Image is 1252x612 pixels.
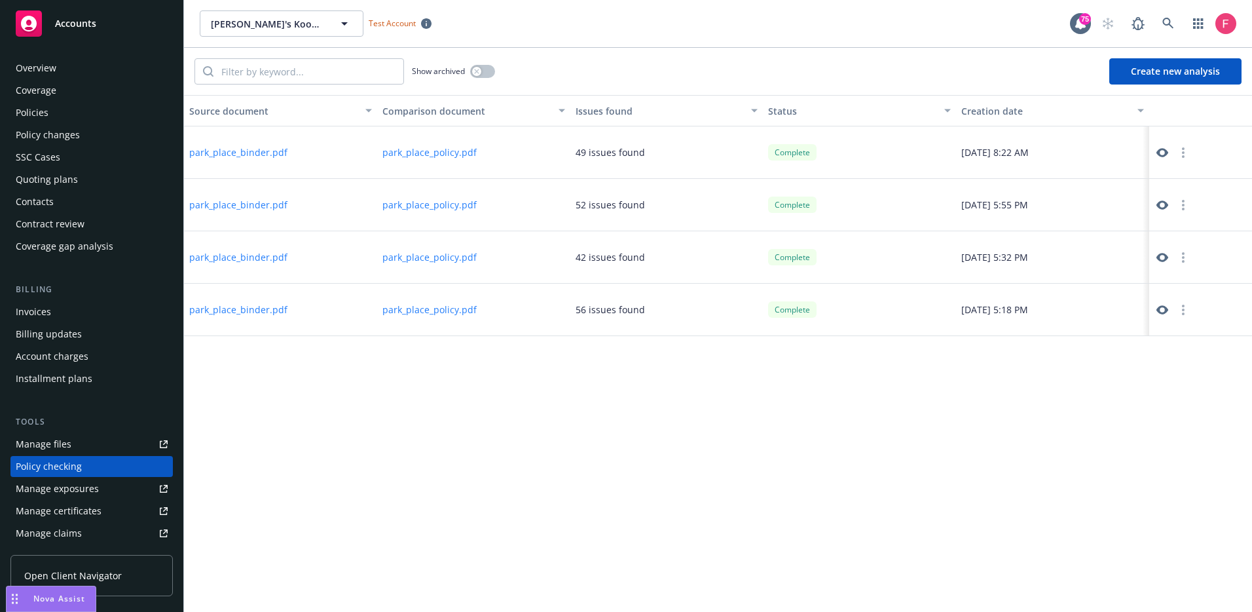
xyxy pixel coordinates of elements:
input: Filter by keyword... [213,59,403,84]
a: Installment plans [10,368,173,389]
a: Search [1155,10,1181,37]
div: Contract review [16,214,84,235]
div: Invoices [16,301,51,322]
button: park_place_binder.pdf [189,250,287,264]
span: [PERSON_NAME]'s Kookies [211,17,324,31]
button: park_place_policy.pdf [382,198,477,212]
a: Report a Bug [1125,10,1151,37]
button: park_place_policy.pdf [382,303,477,316]
a: Quoting plans [10,169,173,190]
div: 42 issues found [576,250,645,264]
div: 56 issues found [576,303,645,316]
div: Billing [10,283,173,296]
div: Tools [10,415,173,429]
a: Policy checking [10,456,173,477]
button: Comparison document [377,95,570,126]
div: Source document [189,104,358,118]
div: [DATE] 5:32 PM [956,231,1149,284]
div: Coverage [16,80,56,101]
span: Test Account [369,18,416,29]
a: Manage certificates [10,501,173,522]
a: Manage claims [10,523,173,544]
a: Coverage gap analysis [10,236,173,257]
div: Issues found [576,104,744,118]
div: 75 [1079,13,1091,25]
div: Manage files [16,434,71,455]
a: Switch app [1185,10,1211,37]
button: [PERSON_NAME]'s Kookies [200,10,363,37]
button: Issues found [570,95,764,126]
div: 52 issues found [576,198,645,212]
div: Comparison document [382,104,551,118]
div: Policies [16,102,48,123]
a: Billing updates [10,324,173,345]
div: Drag to move [7,586,23,611]
button: park_place_policy.pdf [382,145,477,159]
div: Complete [768,144,817,161]
div: Manage exposures [16,478,99,499]
svg: Search [203,66,213,77]
span: Test Account [363,16,437,30]
a: SSC Cases [10,147,173,168]
a: Contacts [10,191,173,212]
div: Policy checking [16,456,82,477]
div: [DATE] 5:18 PM [956,284,1149,336]
a: Contract review [10,214,173,235]
div: Policy changes [16,124,80,145]
div: Complete [768,249,817,265]
span: Show archived [412,66,465,77]
div: Creation date [961,104,1130,118]
a: Start snowing [1095,10,1121,37]
a: Account charges [10,346,173,367]
a: Policy changes [10,124,173,145]
div: 49 issues found [576,145,645,159]
div: [DATE] 8:22 AM [956,126,1149,179]
button: park_place_policy.pdf [382,250,477,264]
button: Source document [184,95,377,126]
div: Contacts [16,191,54,212]
a: Overview [10,58,173,79]
span: Accounts [55,18,96,29]
div: SSC Cases [16,147,60,168]
button: Status [763,95,956,126]
img: photo [1215,13,1236,34]
div: Billing updates [16,324,82,345]
div: [DATE] 5:55 PM [956,179,1149,231]
span: Nova Assist [33,593,85,604]
div: Manage claims [16,523,82,544]
a: Invoices [10,301,173,322]
span: Open Client Navigator [24,569,122,583]
a: Accounts [10,5,173,42]
button: park_place_binder.pdf [189,198,287,212]
div: Quoting plans [16,169,78,190]
div: Complete [768,301,817,318]
div: Manage certificates [16,501,101,522]
a: Coverage [10,80,173,101]
button: Nova Assist [6,586,96,612]
div: Status [768,104,936,118]
div: Complete [768,197,817,213]
div: Installment plans [16,368,92,389]
div: Coverage gap analysis [16,236,113,257]
div: Overview [16,58,56,79]
div: Account charges [16,346,88,367]
a: Policies [10,102,173,123]
button: Create new analysis [1109,58,1242,85]
button: park_place_binder.pdf [189,303,287,316]
button: park_place_binder.pdf [189,145,287,159]
a: Manage exposures [10,478,173,499]
button: Creation date [956,95,1149,126]
a: Manage files [10,434,173,455]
